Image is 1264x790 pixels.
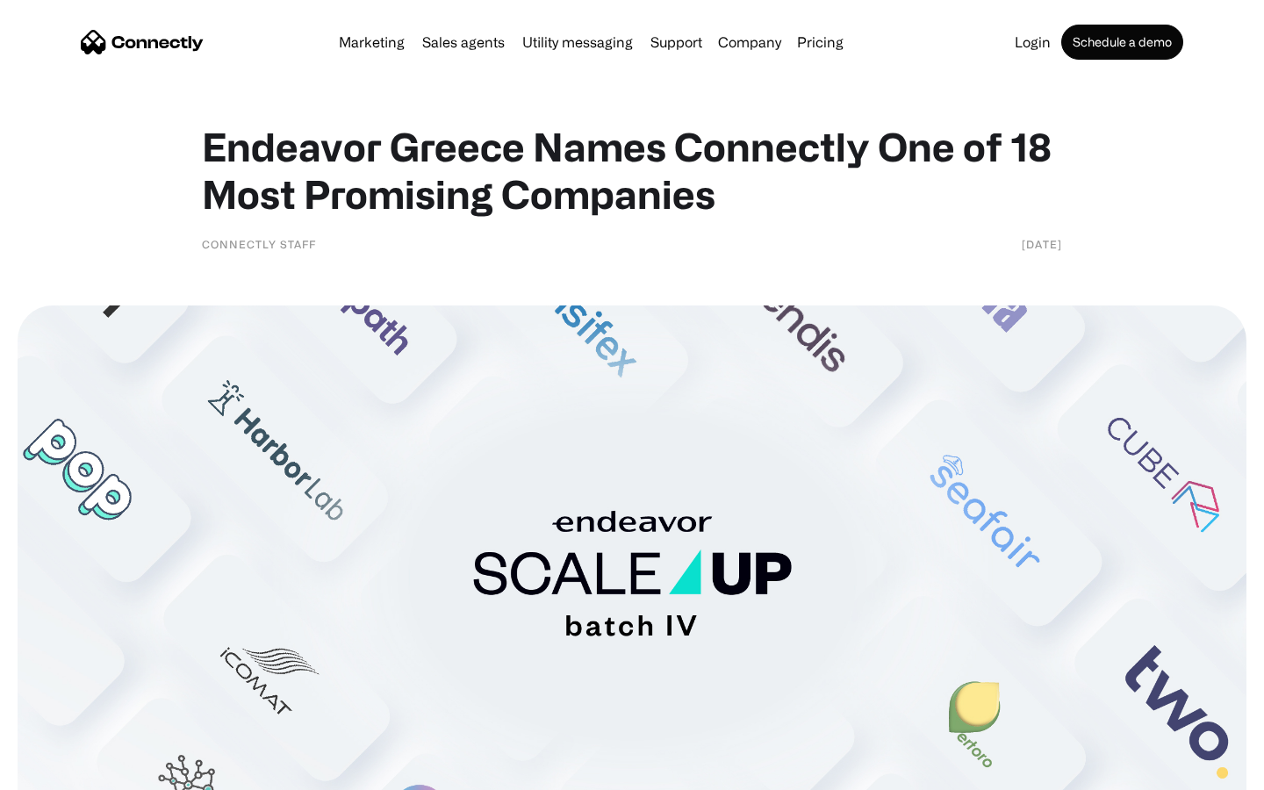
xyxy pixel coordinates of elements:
[332,35,412,49] a: Marketing
[202,123,1062,218] h1: Endeavor Greece Names Connectly One of 18 Most Promising Companies
[1008,35,1058,49] a: Login
[718,30,781,54] div: Company
[35,759,105,784] ul: Language list
[643,35,709,49] a: Support
[1061,25,1183,60] a: Schedule a demo
[1022,235,1062,253] div: [DATE]
[790,35,851,49] a: Pricing
[415,35,512,49] a: Sales agents
[18,759,105,784] aside: Language selected: English
[515,35,640,49] a: Utility messaging
[202,235,316,253] div: Connectly Staff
